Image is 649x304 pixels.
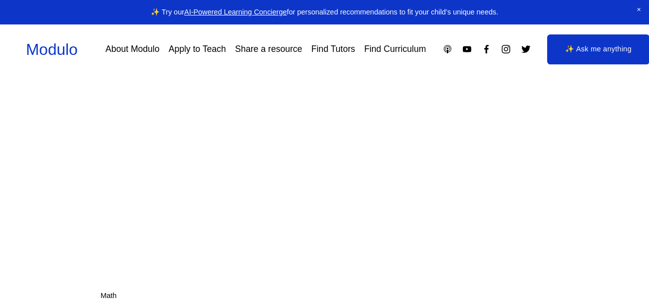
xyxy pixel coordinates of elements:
[26,40,78,58] a: Modulo
[501,44,511,54] a: Instagram
[364,40,426,58] a: Find Curriculum
[462,44,472,54] a: YouTube
[442,44,453,54] a: Apple Podcasts
[235,40,303,58] a: Share a resource
[312,40,355,58] a: Find Tutors
[521,44,531,54] a: Twitter
[481,44,492,54] a: Facebook
[169,40,226,58] a: Apply to Teach
[105,40,159,58] a: About Modulo
[101,292,117,300] a: Math
[184,8,287,16] a: AI-Powered Learning Concierge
